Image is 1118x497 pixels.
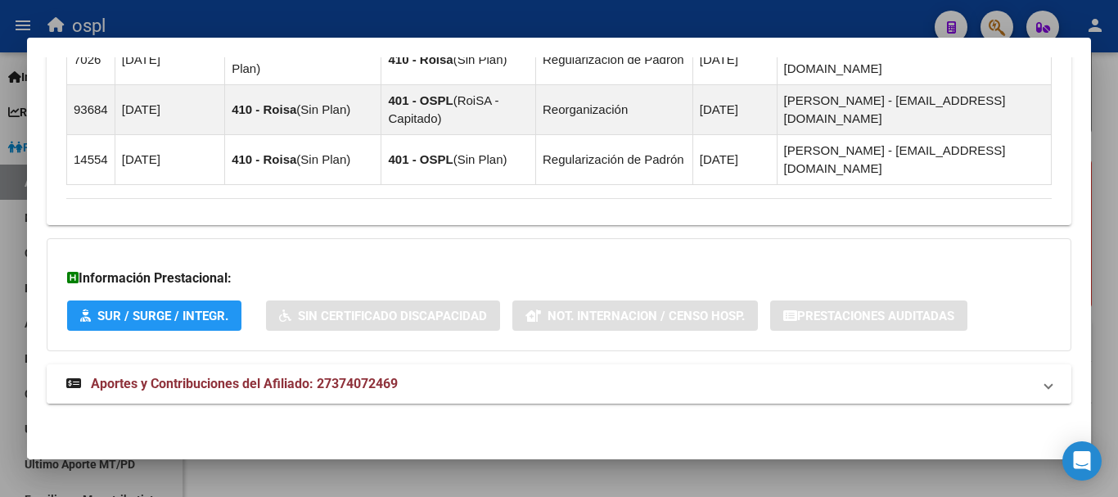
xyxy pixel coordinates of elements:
[67,300,241,331] button: SUR / SURGE / INTEGR.
[67,84,115,134] td: 93684
[91,376,398,391] span: Aportes y Contribuciones del Afiliado: 27374072469
[115,134,224,184] td: [DATE]
[536,84,693,134] td: Reorganización
[536,134,693,184] td: Regularización de Padrón
[388,93,498,125] span: RoiSA - Capitado
[548,309,745,323] span: Not. Internacion / Censo Hosp.
[225,84,381,134] td: ( )
[67,269,1051,288] h3: Información Prestacional:
[692,134,777,184] td: [DATE]
[300,102,346,116] span: Sin Plan
[512,300,758,331] button: Not. Internacion / Censo Hosp.
[388,93,453,107] strong: 401 - OSPL
[770,300,967,331] button: Prestaciones Auditadas
[777,34,1051,84] td: [PERSON_NAME] - [EMAIL_ADDRESS][DOMAIN_NAME]
[266,300,500,331] button: Sin Certificado Discapacidad
[232,43,367,75] span: Sin Plan
[797,309,954,323] span: Prestaciones Auditadas
[300,152,346,166] span: Sin Plan
[115,84,224,134] td: [DATE]
[67,34,115,84] td: 7026
[692,34,777,84] td: [DATE]
[232,43,345,57] strong: Z99 - Sin Identificar
[225,34,381,84] td: ( )
[67,134,115,184] td: 14554
[381,34,536,84] td: ( )
[381,84,536,134] td: ( )
[232,152,296,166] strong: 410 - Roisa
[298,309,487,323] span: Sin Certificado Discapacidad
[1062,441,1102,481] div: Open Intercom Messenger
[225,134,381,184] td: ( )
[388,152,453,166] strong: 401 - OSPL
[692,84,777,134] td: [DATE]
[536,34,693,84] td: Regularización de Padrón
[388,52,453,66] strong: 410 - Roisa
[232,102,296,116] strong: 410 - Roisa
[458,52,503,66] span: Sin Plan
[47,364,1071,404] mat-expansion-panel-header: Aportes y Contribuciones del Afiliado: 27374072469
[115,34,224,84] td: [DATE]
[777,84,1051,134] td: [PERSON_NAME] - [EMAIL_ADDRESS][DOMAIN_NAME]
[777,134,1051,184] td: [PERSON_NAME] - [EMAIL_ADDRESS][DOMAIN_NAME]
[97,309,228,323] span: SUR / SURGE / INTEGR.
[458,152,503,166] span: Sin Plan
[381,134,536,184] td: ( )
